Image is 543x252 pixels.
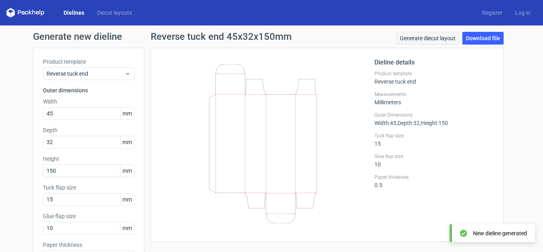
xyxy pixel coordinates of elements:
[396,32,459,45] a: Generate diecut layout
[47,70,125,78] span: Reverse tuck end
[420,120,448,126] span: , Height : 150
[476,9,509,17] a: Register
[374,112,494,118] label: Outer Dimensions
[473,229,527,237] div: New dieline generated
[120,136,134,148] span: mm
[374,174,494,188] div: 0.5
[91,9,138,17] a: Diecut layouts
[374,133,494,139] label: Tuck flap size
[374,91,494,105] div: Millimeters
[43,126,134,134] label: Depth
[43,155,134,163] label: Height
[120,107,134,119] span: mm
[43,184,134,191] label: Tuck flap size
[374,70,494,85] div: Reverse tuck end
[396,120,420,126] span: , Depth : 32
[462,32,504,45] a: Download file
[374,70,494,77] label: Product template
[374,153,494,160] label: Glue flap size
[374,120,396,126] span: Width : 45
[509,9,537,17] a: Log in
[120,165,134,177] span: mm
[151,32,292,41] h1: Reverse tuck end 45x32x150mm
[43,86,134,94] h3: Outer dimensions
[43,212,134,220] label: Glue flap size
[33,32,510,41] h1: Generate new dieline
[120,193,134,205] span: mm
[43,241,134,249] label: Paper thickness
[374,133,494,147] div: 15
[374,153,494,168] div: 10
[57,9,91,17] a: Dielines
[43,58,134,66] label: Product template
[374,91,494,98] label: Measurements
[374,174,494,180] label: Paper thickness
[43,98,134,105] label: Width
[120,222,134,234] span: mm
[374,58,494,67] h2: Dieline details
